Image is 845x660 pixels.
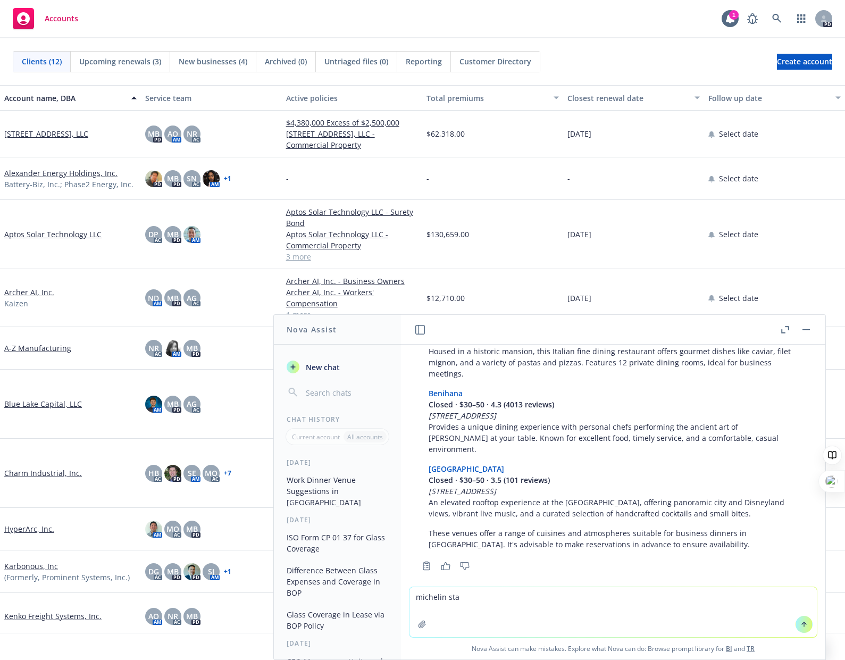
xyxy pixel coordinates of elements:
[148,293,159,304] span: ND
[563,85,704,111] button: Closest renewal date
[4,611,102,622] a: Kenko Freight Systems, Inc.
[777,52,832,72] span: Create account
[282,471,392,511] button: Work Dinner Venue Suggestions in [GEOGRAPHIC_DATA]
[4,523,54,534] a: HyperArc, Inc.
[567,93,688,104] div: Closest renewal date
[167,229,179,240] span: MB
[429,486,496,496] em: [STREET_ADDRESS]
[426,173,429,184] span: -
[187,293,197,304] span: AG
[168,611,178,622] span: NR
[719,229,758,240] span: Select date
[286,206,419,229] a: Aptos Solar Technology LLC - Surety Bond
[766,8,788,29] a: Search
[422,85,563,111] button: Total premiums
[45,14,78,23] span: Accounts
[4,298,28,309] span: Kaizen
[429,464,504,474] a: [GEOGRAPHIC_DATA]
[148,128,160,139] span: MB
[286,251,419,262] a: 3 more
[4,168,118,179] a: Alexander Energy Holdings, Inc.
[347,432,383,441] p: All accounts
[286,287,419,309] a: Archer AI, Inc. - Workers' Compensation
[286,275,419,287] a: Archer AI, Inc. - Business Owners
[286,128,419,151] a: [STREET_ADDRESS], LLC - Commercial Property
[567,229,591,240] span: [DATE]
[179,56,247,67] span: New businesses (4)
[164,465,181,482] img: photo
[426,128,465,139] span: $62,318.00
[719,173,758,184] span: Select date
[567,293,591,304] span: [DATE]
[145,396,162,413] img: photo
[286,173,289,184] span: -
[708,93,829,104] div: Follow up date
[164,340,181,357] img: photo
[167,293,179,304] span: MB
[426,293,465,304] span: $12,710.00
[429,528,798,550] p: These venues offer a range of cuisines and atmospheres suitable for business dinners in [GEOGRAPH...
[166,523,179,534] span: MQ
[429,475,550,485] span: Closed · $30–50 · 3.5 (101 reviews)
[79,56,161,67] span: Upcoming renewals (3)
[567,128,591,139] span: [DATE]
[188,467,196,479] span: SE
[304,362,340,373] span: New chat
[187,128,197,139] span: NR
[148,467,159,479] span: HB
[282,357,392,377] button: New chat
[409,587,817,637] textarea: michelin sta
[183,226,200,243] img: photo
[429,399,554,410] span: Closed · $30–50 · 4.3 (4013 reviews)
[286,117,419,128] a: $4,380,000 Excess of $2,500,000
[145,170,162,187] img: photo
[186,342,198,354] span: MB
[274,415,401,424] div: Chat History
[429,312,798,379] p: Housed in a historic mansion, this Italian fine dining restaurant offers gourmet dishes like cavi...
[274,458,401,467] div: [DATE]
[4,128,88,139] a: [STREET_ADDRESS], LLC
[777,54,832,70] a: Create account
[9,4,82,34] a: Accounts
[422,561,431,571] svg: Copy to clipboard
[141,85,282,111] button: Service team
[208,566,214,577] span: SJ
[145,521,162,538] img: photo
[187,398,197,410] span: AG
[274,639,401,648] div: [DATE]
[719,293,758,304] span: Select date
[324,56,388,67] span: Untriaged files (0)
[429,463,798,519] p: An elevated rooftop experience at the [GEOGRAPHIC_DATA], offering panoramic city and Disneyland v...
[187,173,197,184] span: SN
[704,85,845,111] button: Follow up date
[4,398,82,410] a: Blue Lake Capital, LLC
[286,309,419,320] a: 1 more
[429,388,463,398] a: Benihana
[4,93,125,104] div: Account name, DBA
[282,85,423,111] button: Active policies
[282,562,392,601] button: Difference Between Glass Expenses and Coverage in BOP
[203,170,220,187] img: photo
[405,638,821,659] span: Nova Assist can make mistakes. Explore what Nova can do: Browse prompt library for and
[205,467,217,479] span: MQ
[148,566,159,577] span: DG
[167,566,179,577] span: MB
[4,229,102,240] a: Aptos Solar Technology LLC
[426,229,469,240] span: $130,659.00
[304,385,388,400] input: Search chats
[186,523,198,534] span: MB
[406,56,442,67] span: Reporting
[265,56,307,67] span: Archived (0)
[4,342,71,354] a: A-Z Manufacturing
[791,8,812,29] a: Switch app
[459,56,531,67] span: Customer Directory
[286,93,419,104] div: Active policies
[4,179,133,190] span: Battery-Biz, Inc.; Phase2 Energy, Inc.
[282,606,392,634] button: Glass Coverage in Lease via BOP Policy
[22,56,62,67] span: Clients (12)
[168,128,178,139] span: AO
[429,388,798,455] p: Provides a unique dining experience with personal chefs performing the ancient art of [PERSON_NAM...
